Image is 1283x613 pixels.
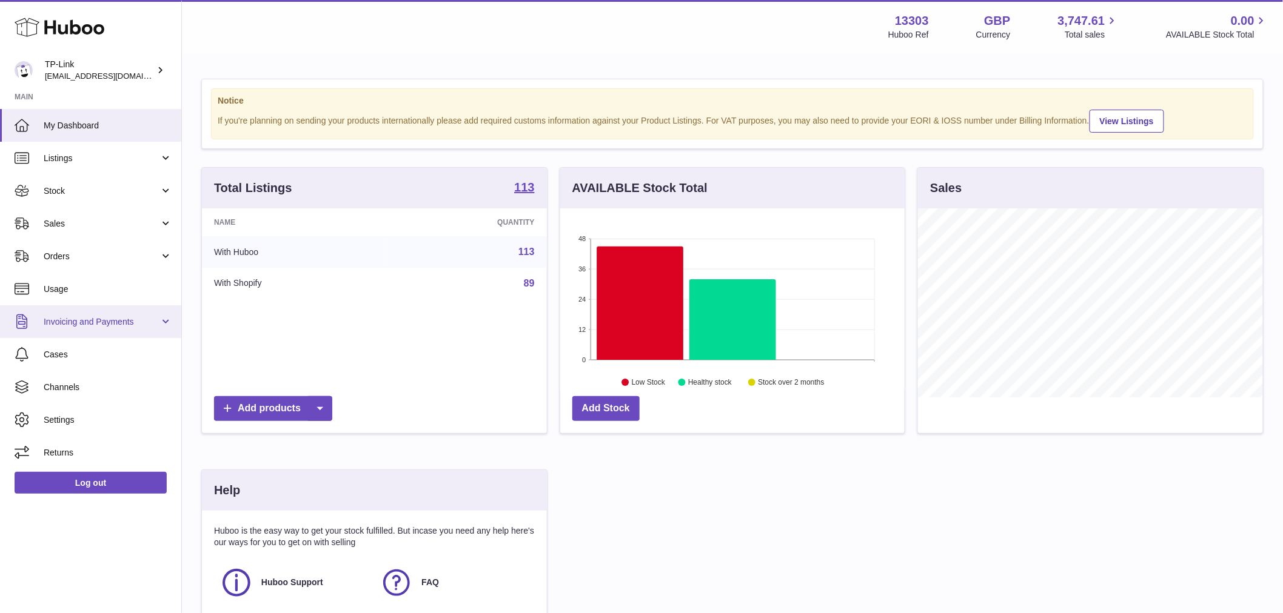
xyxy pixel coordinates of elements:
span: Stock [44,185,159,197]
img: internalAdmin-13303@internal.huboo.com [15,61,33,79]
a: 0.00 AVAILABLE Stock Total [1166,13,1268,41]
div: Currency [976,29,1011,41]
td: With Shopify [202,268,388,299]
span: 0.00 [1231,13,1255,29]
text: 48 [578,235,586,242]
a: 113 [518,247,535,257]
text: Healthy stock [688,379,732,387]
h3: Total Listings [214,180,292,196]
strong: GBP [984,13,1010,29]
strong: 13303 [895,13,929,29]
span: Settings [44,414,172,426]
th: Name [202,208,388,236]
a: FAQ [380,566,528,599]
span: Orders [44,251,159,262]
span: AVAILABLE Stock Total [1166,29,1268,41]
span: Channels [44,382,172,393]
a: 113 [514,181,534,196]
a: 3,747.61 Total sales [1058,13,1119,41]
a: View Listings [1090,110,1164,133]
div: If you're planning on sending your products internationally please add required customs informati... [218,108,1247,133]
a: Add Stock [572,396,640,421]
strong: Notice [218,95,1247,107]
div: TP-Link [45,59,154,82]
span: Usage [44,283,172,295]
a: Huboo Support [220,566,368,599]
a: 89 [524,278,535,288]
span: Cases [44,349,172,360]
text: 12 [578,326,586,333]
text: Stock over 2 months [758,379,824,387]
td: With Huboo [202,236,388,268]
span: FAQ [421,577,439,588]
span: Returns [44,447,172,459]
text: 24 [578,296,586,303]
text: 0 [582,356,586,363]
span: Listings [44,153,159,164]
span: Total sales [1065,29,1119,41]
text: 36 [578,265,586,273]
div: Huboo Ref [888,29,929,41]
th: Quantity [388,208,547,236]
h3: Help [214,482,240,499]
span: 3,747.61 [1058,13,1105,29]
text: Low Stock [632,379,666,387]
span: [EMAIL_ADDRESS][DOMAIN_NAME] [45,71,178,81]
a: Log out [15,472,167,494]
span: Sales [44,218,159,230]
p: Huboo is the easy way to get your stock fulfilled. But incase you need any help here's our ways f... [214,525,535,548]
a: Add products [214,396,332,421]
h3: AVAILABLE Stock Total [572,180,708,196]
h3: Sales [930,180,962,196]
span: Huboo Support [261,577,323,588]
strong: 113 [514,181,534,193]
span: Invoicing and Payments [44,316,159,328]
span: My Dashboard [44,120,172,131]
